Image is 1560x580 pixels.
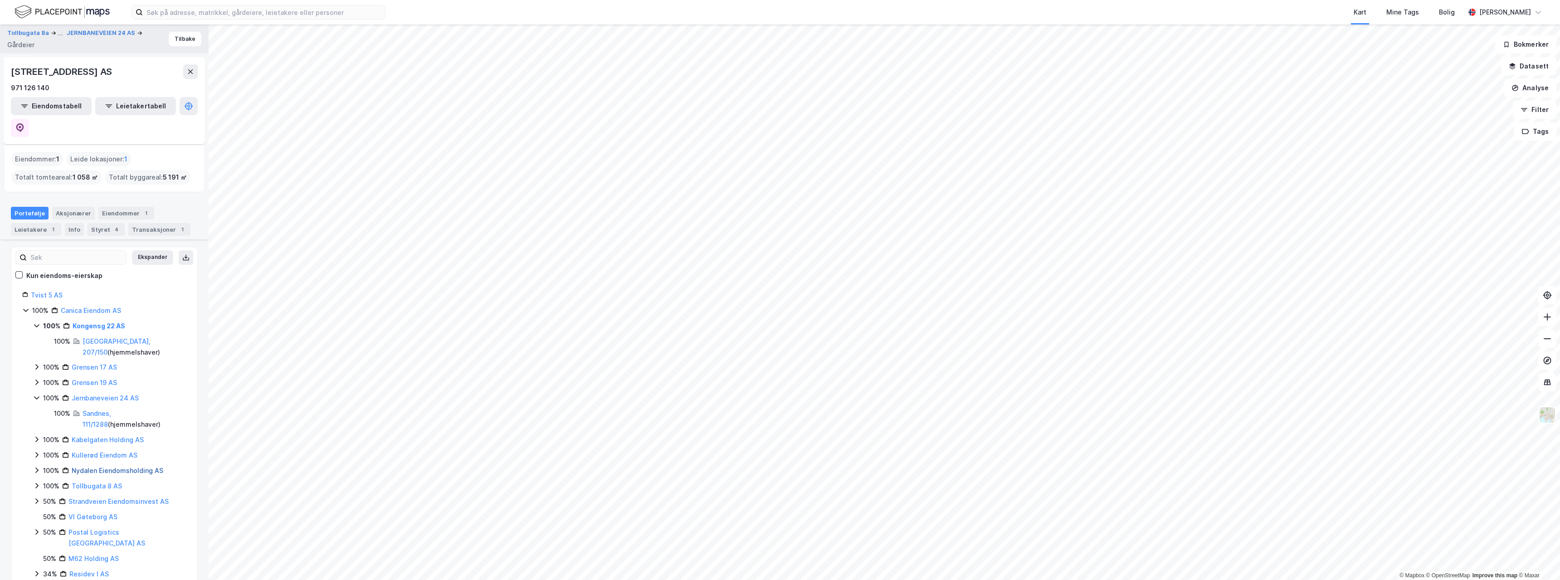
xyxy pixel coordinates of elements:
div: 1 [178,225,187,234]
div: Styret [88,223,125,236]
div: 100% [43,450,59,461]
img: logo.f888ab2527a4732fd821a326f86c7f29.svg [15,4,110,20]
a: Tollbugata 8 AS [72,482,122,490]
div: 100% [43,481,59,492]
div: Kart [1354,7,1366,18]
a: OpenStreetMap [1426,572,1470,579]
div: 50% [43,496,56,507]
div: 100% [43,362,59,373]
a: Kabelgaten Holding AS [72,436,144,444]
div: Gårdeier [7,39,34,50]
span: 1 [56,154,59,165]
a: Strandveien Eiendomsinvest AS [68,497,169,505]
div: 50% [43,512,56,522]
div: Eiendommer [98,207,154,219]
div: [STREET_ADDRESS] AS [11,64,114,79]
div: 100% [43,321,60,331]
span: 5 191 ㎡ [163,172,187,183]
input: Søk på adresse, matrikkel, gårdeiere, leietakere eller personer [143,5,385,19]
a: Postal Logistics [GEOGRAPHIC_DATA] AS [68,528,145,547]
div: Leide lokasjoner : [67,152,131,166]
span: 1 058 ㎡ [73,172,98,183]
button: Datasett [1501,57,1556,75]
button: Ekspander [132,250,173,265]
a: Kullerød Eiendom AS [72,451,137,459]
div: Aksjonærer [52,207,95,219]
div: Leietakere [11,223,61,236]
a: Sandnes, 111/1288 [83,409,111,428]
a: Tvist 5 AS [31,291,63,299]
div: Eiendommer : [11,152,63,166]
a: [GEOGRAPHIC_DATA], 207/150 [83,337,151,356]
button: Leietakertabell [95,97,176,115]
div: Bolig [1439,7,1455,18]
div: Info [65,223,84,236]
div: 50% [43,527,56,538]
button: Filter [1513,101,1556,119]
div: [PERSON_NAME] [1479,7,1531,18]
div: Kontrollprogram for chat [1515,536,1560,580]
button: JERNBANEVEIEN 24 AS [67,29,137,38]
div: ( hjemmelshaver ) [83,336,186,358]
div: Mine Tags [1386,7,1419,18]
a: Kongensg 22 AS [73,322,125,330]
a: Nydalen Eiendomsholding AS [72,467,163,474]
div: 100% [43,377,59,388]
a: M62 Holding AS [68,555,119,562]
div: 100% [43,465,59,476]
button: Tilbake [169,32,201,46]
button: Analyse [1504,79,1556,97]
button: Eiendomstabell [11,97,92,115]
div: 971 126 140 [11,83,49,93]
button: Bokmerker [1495,35,1556,54]
div: ( hjemmelshaver ) [83,408,186,430]
a: Residev I AS [69,570,109,578]
div: 1 [49,225,58,234]
div: Totalt byggareal : [105,170,190,185]
div: 34% [43,569,57,580]
a: Canica Eiendom AS [61,307,121,314]
a: Improve this map [1472,572,1517,579]
div: Kun eiendoms-eierskap [26,270,102,281]
div: 100% [43,393,59,404]
span: 1 [124,154,127,165]
input: Søk [27,251,126,264]
div: 1 [141,209,151,218]
div: Totalt tomteareal : [11,170,102,185]
div: 4 [112,225,121,234]
div: 100% [54,408,70,419]
div: 50% [43,553,56,564]
div: 100% [32,305,49,316]
div: 100% [43,434,59,445]
div: Transaksjoner [128,223,190,236]
a: Grensen 19 AS [72,379,117,386]
a: Vl Gøteborg AS [68,513,117,521]
a: Grensen 17 AS [72,363,117,371]
img: Z [1539,406,1556,424]
a: Mapbox [1399,572,1424,579]
button: Tollbugata 8a [7,28,51,39]
div: Portefølje [11,207,49,219]
div: ... [58,28,63,39]
iframe: Chat Widget [1515,536,1560,580]
button: Tags [1514,122,1556,141]
div: 100% [54,336,70,347]
a: Jernbaneveien 24 AS [72,394,139,402]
